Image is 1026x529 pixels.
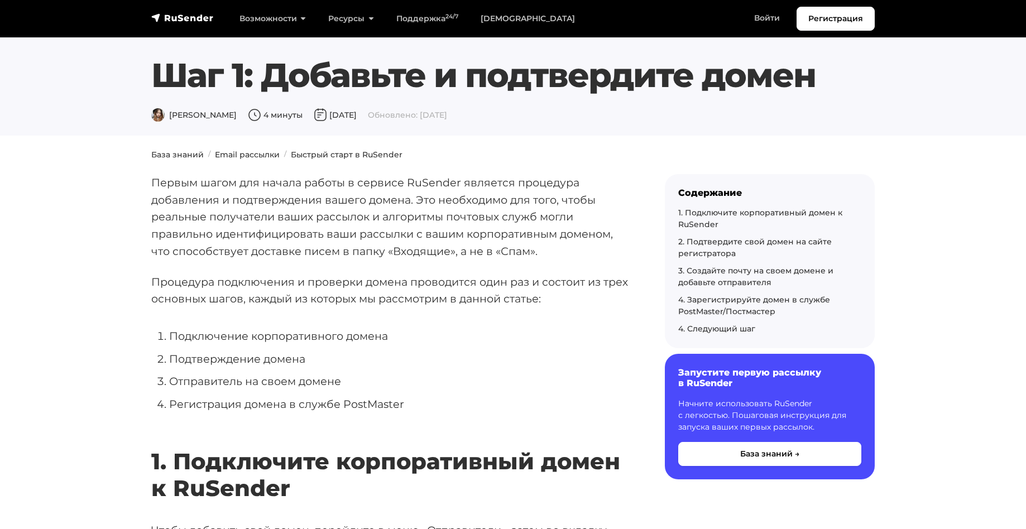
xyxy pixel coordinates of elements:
span: [PERSON_NAME] [151,110,237,120]
div: Содержание [678,187,861,198]
a: 4. Зарегистрируйте домен в службе PostMaster/Постмастер [678,295,830,316]
li: Подтверждение домена [169,350,629,368]
a: 3. Создайте почту на своем домене и добавьте отправителя [678,266,833,287]
a: 2. Подтвердите свой домен на сайте регистратора [678,237,832,258]
span: Обновлено: [DATE] [368,110,447,120]
a: 1. Подключите корпоративный домен к RuSender [678,208,842,229]
a: Возможности [228,7,317,30]
a: Ресурсы [317,7,385,30]
button: База знаний → [678,442,861,466]
a: Поддержка24/7 [385,7,469,30]
a: [DEMOGRAPHIC_DATA] [469,7,586,30]
img: RuSender [151,12,214,23]
p: Начните использовать RuSender с легкостью. Пошаговая инструкция для запуска ваших первых рассылок. [678,398,861,433]
nav: breadcrumb [145,149,881,161]
sup: 24/7 [445,13,458,20]
p: Процедура подключения и проверки домена проводится один раз и состоит из трех основных шагов, каж... [151,273,629,307]
li: Регистрация домена в службе PostMaster [169,396,629,413]
img: Время чтения [248,108,261,122]
h2: 1. Подключите корпоративный домен к RuSender [151,415,629,502]
li: Отправитель на своем домене [169,373,629,390]
p: Первым шагом для начала работы в сервисе RuSender является процедура добавления и подтверждения в... [151,174,629,260]
img: Дата публикации [314,108,327,122]
span: 4 минуты [248,110,303,120]
a: Регистрация [797,7,875,31]
a: База знаний [151,150,204,160]
a: 4. Следующий шаг [678,324,755,334]
a: Email рассылки [215,150,280,160]
a: Войти [743,7,791,30]
a: Быстрый старт в RuSender [291,150,402,160]
span: [DATE] [314,110,357,120]
li: Подключение корпоративного домена [169,328,629,345]
h1: Шаг 1: Добавьте и подтвердите домен [151,55,875,95]
a: Запустите первую рассылку в RuSender Начните использовать RuSender с легкостью. Пошаговая инструк... [665,354,875,479]
h6: Запустите первую рассылку в RuSender [678,367,861,388]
